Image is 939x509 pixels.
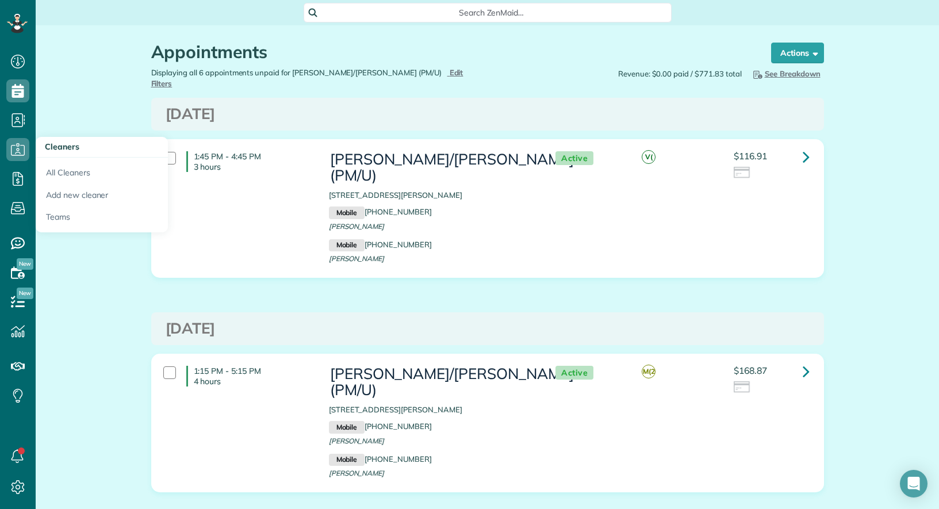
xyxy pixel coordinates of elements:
[329,222,385,231] span: [PERSON_NAME]
[734,167,751,179] img: icon_credit_card_neutral-3d9a980bd25ce6dbb0f2033d7200983694762465c175678fcbc2d8f4bc43548e.png
[329,239,365,252] small: Mobile
[329,151,532,184] h3: [PERSON_NAME]/[PERSON_NAME] (PM/U)
[329,422,432,431] a: Mobile[PHONE_NUMBER]
[17,258,33,270] span: New
[642,365,656,378] span: M(2
[734,381,751,394] img: icon_credit_card_neutral-3d9a980bd25ce6dbb0f2033d7200983694762465c175678fcbc2d8f4bc43548e.png
[329,240,432,249] a: Mobile[PHONE_NUMBER]
[329,190,532,201] p: [STREET_ADDRESS][PERSON_NAME]
[734,365,767,376] span: $168.87
[900,470,927,497] div: Open Intercom Messenger
[194,376,312,386] p: 4 hours
[734,150,767,162] span: $116.91
[166,106,810,123] h3: [DATE]
[329,366,532,399] h3: [PERSON_NAME]/[PERSON_NAME] (PM/U)
[36,158,168,184] a: All Cleaners
[618,68,742,79] span: Revenue: $0.00 paid / $771.83 total
[642,150,656,164] span: V(
[771,43,824,63] button: Actions
[329,454,365,466] small: Mobile
[329,421,365,434] small: Mobile
[36,184,168,206] a: Add new cleaner
[329,437,385,445] span: [PERSON_NAME]
[17,288,33,299] span: New
[186,366,312,386] h4: 1:15 PM - 5:15 PM
[555,151,593,166] span: Active
[329,469,385,477] span: [PERSON_NAME]
[329,207,432,216] a: Mobile[PHONE_NUMBER]
[45,141,79,152] span: Cleaners
[186,151,312,172] h4: 1:45 PM - 4:45 PM
[36,206,168,232] a: Teams
[329,454,432,464] a: Mobile[PHONE_NUMBER]
[751,69,821,78] span: See Breakdown
[151,43,749,62] h1: Appointments
[329,254,385,263] span: [PERSON_NAME]
[555,366,593,380] span: Active
[329,206,365,219] small: Mobile
[748,67,824,80] button: See Breakdown
[329,404,532,415] p: [STREET_ADDRESS][PERSON_NAME]
[194,162,312,172] p: 3 hours
[143,67,488,89] div: Displaying all 6 appointments unpaid for [PERSON_NAME]/[PERSON_NAME] (PM/U)
[166,320,810,337] h3: [DATE]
